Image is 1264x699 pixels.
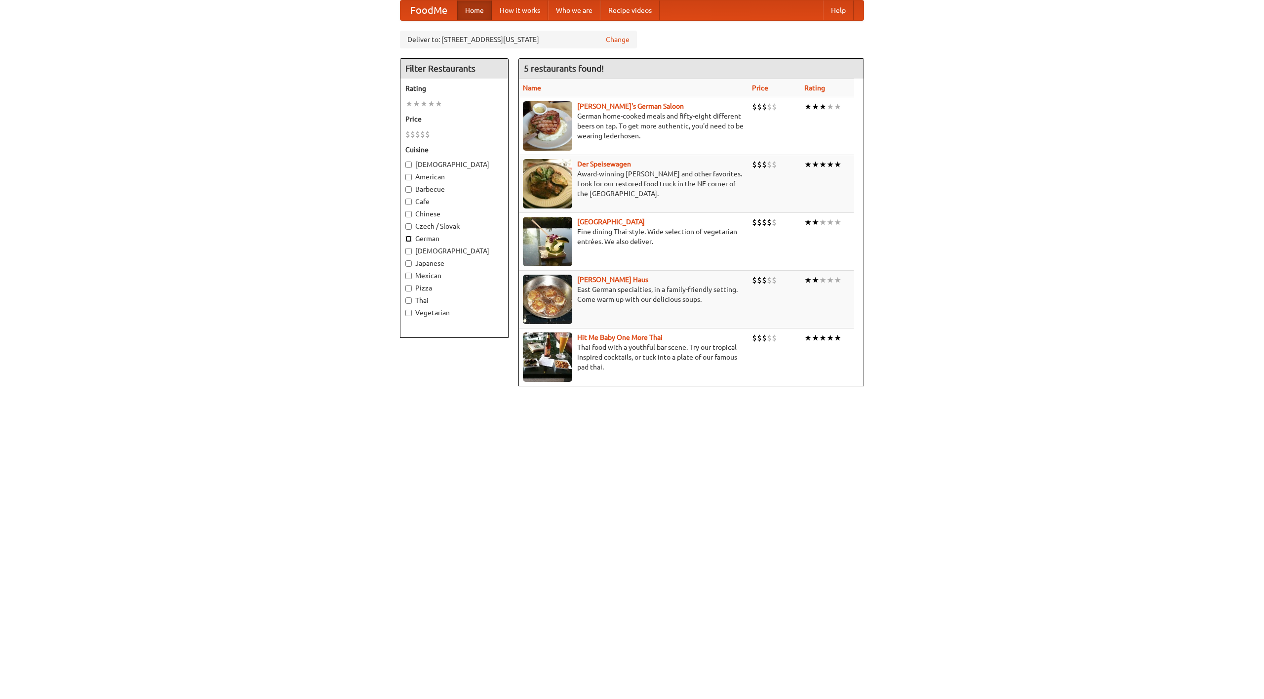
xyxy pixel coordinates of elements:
li: $ [772,101,777,112]
li: ★ [435,98,442,109]
a: [PERSON_NAME]'s German Saloon [577,102,684,110]
li: $ [752,101,757,112]
img: esthers.jpg [523,101,572,151]
label: Mexican [405,271,503,281]
li: ★ [812,332,819,343]
li: ★ [405,98,413,109]
input: Barbecue [405,186,412,193]
li: ★ [804,275,812,286]
li: ★ [834,332,841,343]
a: How it works [492,0,548,20]
input: Vegetarian [405,310,412,316]
li: $ [772,217,777,228]
li: $ [772,275,777,286]
a: FoodMe [400,0,457,20]
p: German home-cooked meals and fifty-eight different beers on tap. To get more authentic, you'd nee... [523,111,744,141]
li: $ [762,101,767,112]
li: $ [757,217,762,228]
img: satay.jpg [523,217,572,266]
div: Deliver to: [STREET_ADDRESS][US_STATE] [400,31,637,48]
li: $ [752,159,757,170]
input: American [405,174,412,180]
li: $ [752,332,757,343]
li: $ [767,217,772,228]
li: ★ [819,217,827,228]
li: ★ [413,98,420,109]
label: American [405,172,503,182]
input: [DEMOGRAPHIC_DATA] [405,162,412,168]
input: German [405,236,412,242]
img: babythai.jpg [523,332,572,382]
li: ★ [819,159,827,170]
li: ★ [812,101,819,112]
label: Thai [405,295,503,305]
li: ★ [834,101,841,112]
li: ★ [834,217,841,228]
a: Home [457,0,492,20]
li: ★ [827,332,834,343]
a: Help [823,0,854,20]
p: Fine dining Thai-style. Wide selection of vegetarian entrées. We also deliver. [523,227,744,247]
a: Recipe videos [600,0,660,20]
li: ★ [420,98,428,109]
a: [GEOGRAPHIC_DATA] [577,218,645,226]
input: Cafe [405,199,412,205]
label: Pizza [405,283,503,293]
li: $ [772,332,777,343]
h4: Filter Restaurants [400,59,508,79]
li: $ [410,129,415,140]
li: ★ [827,275,834,286]
input: Czech / Slovak [405,223,412,230]
a: Price [752,84,768,92]
li: ★ [812,275,819,286]
h5: Cuisine [405,145,503,155]
h5: Price [405,114,503,124]
a: Change [606,35,630,44]
label: Vegetarian [405,308,503,318]
li: $ [752,275,757,286]
li: $ [425,129,430,140]
li: ★ [827,217,834,228]
img: speisewagen.jpg [523,159,572,208]
label: Chinese [405,209,503,219]
label: [DEMOGRAPHIC_DATA] [405,246,503,256]
label: [DEMOGRAPHIC_DATA] [405,160,503,169]
li: ★ [834,275,841,286]
a: Who we are [548,0,600,20]
a: Hit Me Baby One More Thai [577,333,663,341]
ng-pluralize: 5 restaurants found! [524,64,604,73]
p: Award-winning [PERSON_NAME] and other favorites. Look for our restored food truck in the NE corne... [523,169,744,199]
li: $ [757,332,762,343]
li: $ [767,101,772,112]
li: $ [757,159,762,170]
li: $ [762,275,767,286]
label: Japanese [405,258,503,268]
li: $ [762,332,767,343]
a: Der Speisewagen [577,160,631,168]
li: $ [767,159,772,170]
input: Japanese [405,260,412,267]
img: kohlhaus.jpg [523,275,572,324]
li: $ [762,159,767,170]
li: ★ [819,275,827,286]
a: Name [523,84,541,92]
li: $ [757,101,762,112]
a: Rating [804,84,825,92]
li: ★ [812,217,819,228]
li: $ [415,129,420,140]
li: $ [420,129,425,140]
input: Chinese [405,211,412,217]
b: [PERSON_NAME] Haus [577,276,648,284]
li: ★ [827,101,834,112]
h5: Rating [405,83,503,93]
li: ★ [804,159,812,170]
input: [DEMOGRAPHIC_DATA] [405,248,412,254]
p: Thai food with a youthful bar scene. Try our tropical inspired cocktails, or tuck into a plate of... [523,342,744,372]
label: German [405,234,503,244]
li: $ [772,159,777,170]
li: ★ [804,217,812,228]
label: Barbecue [405,184,503,194]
